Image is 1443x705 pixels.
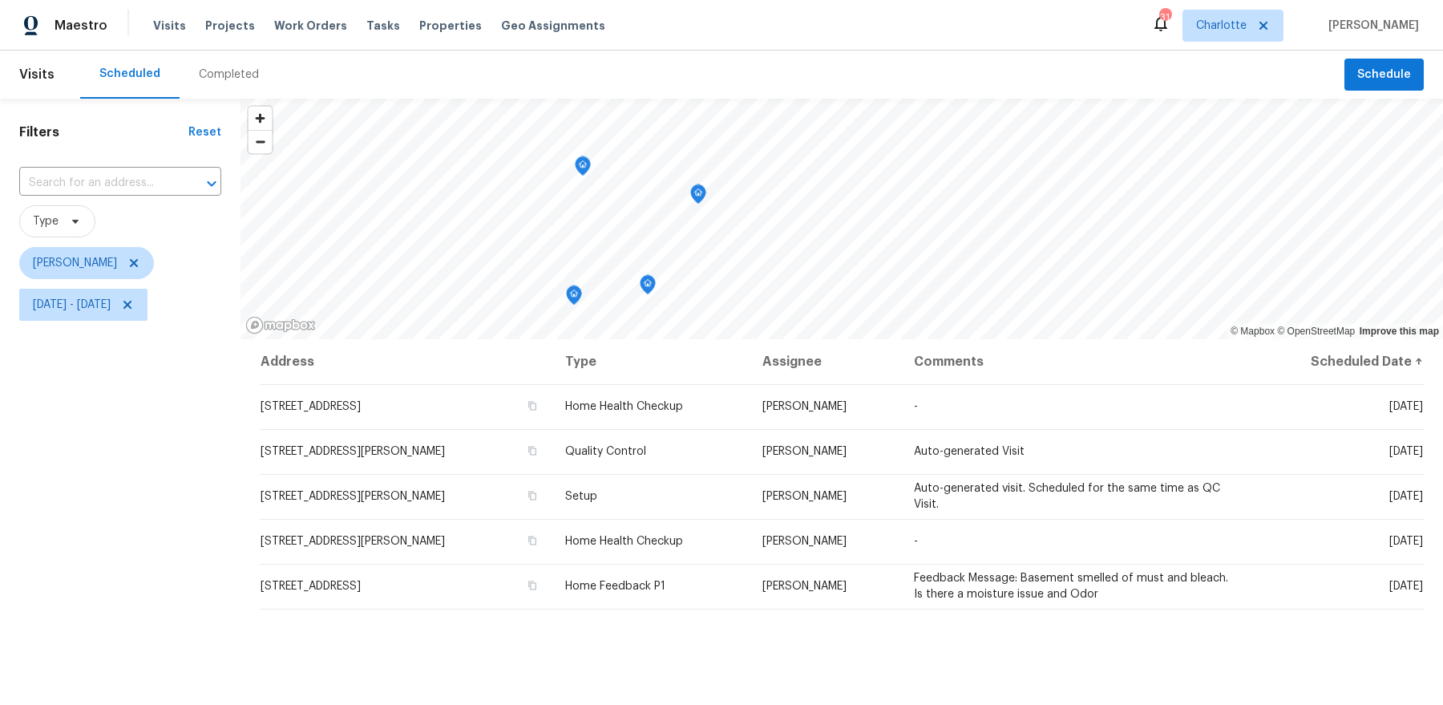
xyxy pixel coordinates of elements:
[565,491,597,502] span: Setup
[249,107,272,130] button: Zoom in
[914,536,918,547] span: -
[762,446,847,457] span: [PERSON_NAME]
[199,67,259,83] div: Completed
[565,401,683,412] span: Home Health Checkup
[501,18,605,34] span: Geo Assignments
[566,286,582,310] div: Map marker
[153,18,186,34] span: Visits
[261,581,361,592] span: [STREET_ADDRESS]
[249,130,272,153] button: Zoom out
[240,99,1443,339] canvas: Map
[640,275,656,300] div: Map marker
[762,491,847,502] span: [PERSON_NAME]
[762,536,847,547] span: [PERSON_NAME]
[1277,326,1355,337] a: OpenStreetMap
[261,536,445,547] span: [STREET_ADDRESS][PERSON_NAME]
[1389,491,1423,502] span: [DATE]
[1389,401,1423,412] span: [DATE]
[575,156,591,181] div: Map marker
[33,297,111,313] span: [DATE] - [DATE]
[914,401,918,412] span: -
[565,446,646,457] span: Quality Control
[525,399,540,413] button: Copy Address
[1196,18,1247,34] span: Charlotte
[245,316,316,334] a: Mapbox homepage
[261,491,445,502] span: [STREET_ADDRESS][PERSON_NAME]
[552,339,750,384] th: Type
[690,184,706,209] div: Map marker
[525,444,540,458] button: Copy Address
[261,401,361,412] span: [STREET_ADDRESS]
[366,20,400,31] span: Tasks
[99,66,160,82] div: Scheduled
[1389,536,1423,547] span: [DATE]
[274,18,347,34] span: Work Orders
[419,18,482,34] span: Properties
[55,18,107,34] span: Maestro
[1231,326,1275,337] a: Mapbox
[1159,10,1170,26] div: 31
[1389,581,1423,592] span: [DATE]
[19,124,188,140] h1: Filters
[188,124,221,140] div: Reset
[565,536,683,547] span: Home Health Checkup
[525,533,540,548] button: Copy Address
[762,581,847,592] span: [PERSON_NAME]
[914,446,1025,457] span: Auto-generated Visit
[901,339,1251,384] th: Comments
[249,131,272,153] span: Zoom out
[205,18,255,34] span: Projects
[914,483,1220,510] span: Auto-generated visit. Scheduled for the same time as QC Visit.
[1360,326,1439,337] a: Improve this map
[1357,65,1411,85] span: Schedule
[525,578,540,593] button: Copy Address
[1322,18,1419,34] span: [PERSON_NAME]
[1389,446,1423,457] span: [DATE]
[1251,339,1424,384] th: Scheduled Date ↑
[762,401,847,412] span: [PERSON_NAME]
[19,57,55,92] span: Visits
[525,488,540,503] button: Copy Address
[914,573,1228,600] span: Feedback Message: Basement smelled of must and bleach. Is there a moisture issue and Odor
[200,172,223,195] button: Open
[33,213,59,229] span: Type
[33,255,117,271] span: [PERSON_NAME]
[260,339,552,384] th: Address
[19,171,176,196] input: Search for an address...
[1344,59,1424,91] button: Schedule
[750,339,901,384] th: Assignee
[261,446,445,457] span: [STREET_ADDRESS][PERSON_NAME]
[565,581,665,592] span: Home Feedback P1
